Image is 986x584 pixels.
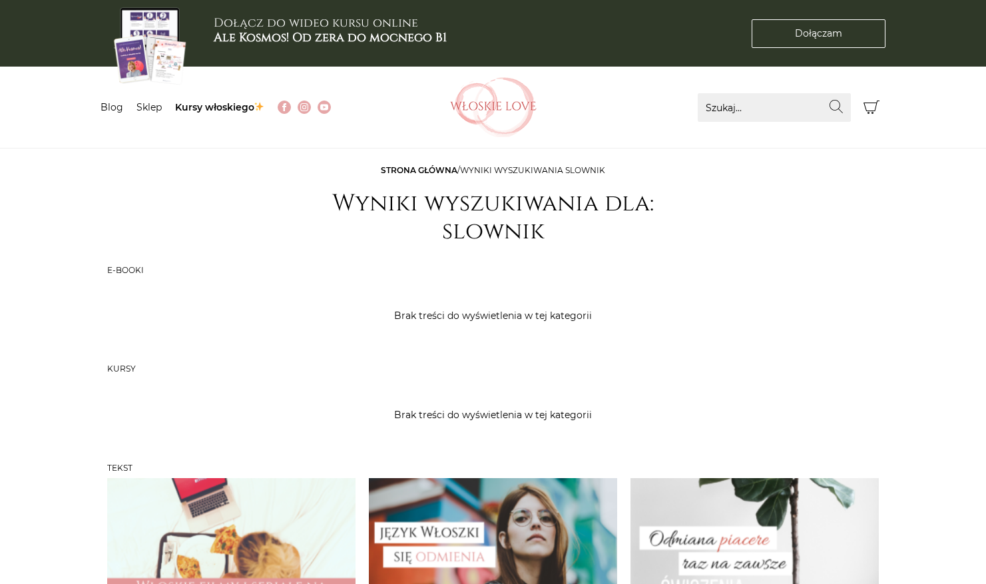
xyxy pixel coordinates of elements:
span: / [381,165,605,175]
a: Strona główna [381,165,457,175]
a: Sklep [136,101,162,113]
b: Ale Kosmos! Od zera do mocnego B1 [214,29,447,46]
h3: Tekst [107,463,879,473]
img: ✨ [254,102,264,111]
button: Koszyk [858,93,886,122]
h3: Dołącz do wideo kursu online [214,16,447,45]
h1: Wyniki wyszukiwania dla: slownik [101,190,886,246]
p: Brak treści do wyświetlenia w tej kategorii [107,406,879,424]
a: Blog [101,101,123,113]
p: Brak treści do wyświetlenia w tej kategorii [107,307,879,324]
span: Wyniki wyszukiwania slownik [460,165,605,175]
a: Dołączam [752,19,885,48]
span: Dołączam [795,27,842,41]
h3: Kursy [107,364,879,374]
img: Włoskielove [450,77,537,137]
h3: E-booki [107,266,879,275]
input: Szukaj... [698,93,851,122]
a: Kursy włoskiego [175,101,265,113]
